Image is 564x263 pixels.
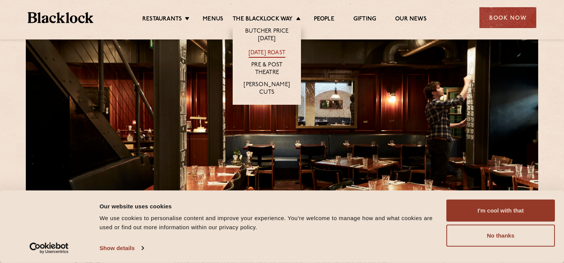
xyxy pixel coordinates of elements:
[99,202,438,211] div: Our website uses cookies
[99,214,438,232] div: We use cookies to personalise content and improve your experience. You're welcome to manage how a...
[353,16,376,24] a: Gifting
[479,7,536,28] div: Book Now
[233,16,293,24] a: The Blacklock Way
[314,16,334,24] a: People
[240,61,293,77] a: Pre & Post Theatre
[240,81,293,97] a: [PERSON_NAME] Cuts
[99,243,143,254] a: Show details
[203,16,223,24] a: Menus
[240,28,293,44] a: Butcher Price [DATE]
[142,16,182,24] a: Restaurants
[28,12,93,23] img: BL_Textured_Logo-footer-cropped.svg
[249,49,285,58] a: [DATE] Roast
[446,225,555,247] button: No thanks
[16,243,82,254] a: Usercentrics Cookiebot - opens in a new window
[395,16,427,24] a: Our News
[446,200,555,222] button: I'm cool with that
